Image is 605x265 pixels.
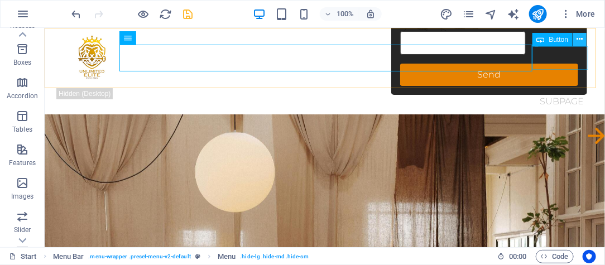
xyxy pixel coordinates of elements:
span: Click to select. Double-click to edit [218,250,236,263]
i: This element is a customizable preset [195,253,200,259]
button: navigator [484,7,498,21]
i: Reload page [160,8,172,21]
i: AI Writer [507,8,520,21]
p: Features [9,158,36,167]
i: Undo: Change Button design (Ctrl+Z) [70,8,83,21]
span: More [560,8,596,20]
button: text_generator [507,7,520,21]
button: save [181,7,195,21]
button: undo [70,7,83,21]
p: Tables [12,125,32,134]
span: 00 00 [509,250,526,263]
button: reload [159,7,172,21]
button: Click here to leave preview mode and continue editing [137,7,150,21]
span: Button [549,36,569,43]
i: Design (Ctrl+Alt+Y) [440,8,453,21]
p: Accordion [7,91,38,100]
button: pages [462,7,476,21]
span: . menu-wrapper .preset-menu-v2-default [88,250,190,263]
p: Slider [14,225,31,234]
button: 100% [320,7,359,21]
p: Images [11,192,34,201]
p: Boxes [13,58,32,67]
button: design [440,7,453,21]
button: More [556,5,600,23]
h6: 100% [337,7,354,21]
i: Navigator [484,8,497,21]
i: Publish [531,8,544,21]
a: Click to cancel selection. Double-click to open Pages [9,250,37,263]
nav: breadcrumb [53,250,309,263]
button: publish [529,5,547,23]
button: Code [536,250,574,263]
span: . hide-lg .hide-md .hide-sm [240,250,308,263]
i: Pages (Ctrl+Alt+S) [462,8,475,21]
span: Code [541,250,569,263]
button: Usercentrics [583,250,596,263]
i: Save (Ctrl+S) [182,8,195,21]
span: Click to select. Double-click to edit [53,250,84,263]
span: : [517,252,518,261]
h6: Session time [497,250,527,263]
